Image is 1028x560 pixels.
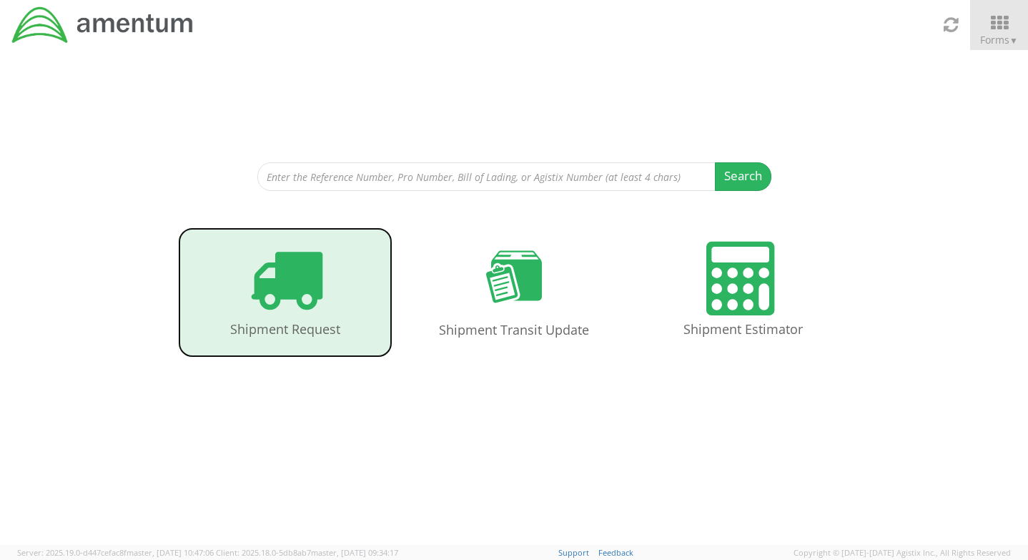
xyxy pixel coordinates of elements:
[257,162,716,191] input: Enter the Reference Number, Pro Number, Bill of Lading, or Agistix Number (at least 4 chars)
[980,33,1018,46] span: Forms
[407,227,621,359] a: Shipment Transit Update
[794,547,1011,559] span: Copyright © [DATE]-[DATE] Agistix Inc., All Rights Reserved
[650,323,836,337] h4: Shipment Estimator
[636,227,850,358] a: Shipment Estimator
[1009,34,1018,46] span: ▼
[311,547,398,558] span: master, [DATE] 09:34:17
[178,227,392,358] a: Shipment Request
[558,547,589,558] a: Support
[421,323,607,338] h4: Shipment Transit Update
[192,323,378,337] h4: Shipment Request
[11,5,195,45] img: dyn-intl-logo-049831509241104b2a82.png
[715,162,771,191] button: Search
[17,547,214,558] span: Server: 2025.19.0-d447cefac8f
[598,547,633,558] a: Feedback
[216,547,398,558] span: Client: 2025.18.0-5db8ab7
[127,547,214,558] span: master, [DATE] 10:47:06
